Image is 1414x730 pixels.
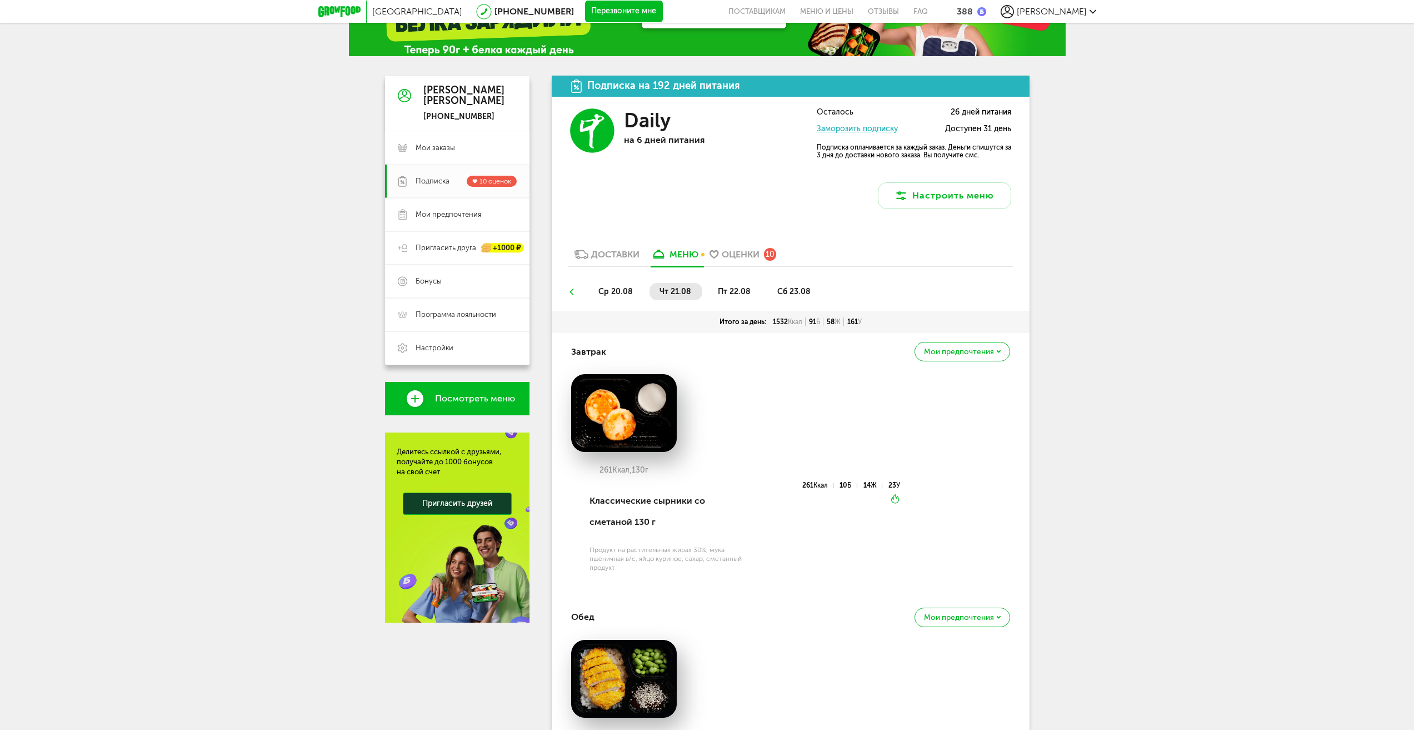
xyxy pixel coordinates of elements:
[770,317,806,326] div: 1532
[813,481,828,489] span: Ккал
[659,287,691,296] span: чт 21.08
[568,249,645,266] a: Доставки
[571,374,677,452] img: big_8CrUXvGrGHgQr12N.png
[806,317,823,326] div: 91
[612,465,632,475] span: Ккал,
[858,318,862,326] span: У
[878,182,1011,209] button: Настроить меню
[835,318,841,326] span: Ж
[624,108,671,132] h3: Daily
[385,165,529,198] a: Подписка 10 оценок
[416,343,453,353] span: Настройки
[589,482,743,542] div: Классические сырники со сметаной 130 г
[385,331,529,365] a: Настройки
[957,6,973,17] div: 388
[817,143,1011,159] p: Подписка оплачивается за каждый заказ. Деньги спишутся за 3 дня до доставки нового заказа. Вы пол...
[722,249,760,260] div: Оценки
[718,287,751,296] span: пт 22.08
[844,317,865,326] div: 161
[871,481,877,489] span: Ж
[423,85,504,107] div: [PERSON_NAME] [PERSON_NAME]
[764,248,776,260] div: 10
[977,7,986,16] img: bonus_b.cdccf46.png
[385,265,529,298] a: Бонусы
[817,108,853,117] span: Осталось
[645,465,648,475] span: г
[777,287,811,296] span: сб 23.08
[416,310,496,320] span: Программа лояльности
[416,143,455,153] span: Мои заказы
[591,249,639,260] div: Доставки
[385,131,529,165] a: Мои заказы
[571,607,594,628] h4: Обед
[924,348,994,356] span: Мои предпочтения
[924,614,994,622] span: Мои предпочтения
[896,481,900,489] span: У
[385,198,529,231] a: Мои предпочтения
[585,1,663,23] button: Перезвоните мне
[571,640,677,718] img: big_2fX2LWCYjyJ3431o.png
[571,80,582,93] img: icon.da23462.svg
[423,112,504,122] div: [PHONE_NUMBER]
[482,244,524,253] div: +1000 ₽
[571,466,677,475] div: 261 130
[788,318,802,326] span: Ккал
[385,382,529,415] a: Посмотреть меню
[624,135,785,145] p: на 6 дней питания
[863,483,882,488] div: 14
[416,176,449,186] span: Подписка
[598,287,633,296] span: ср 20.08
[1017,6,1087,17] span: [PERSON_NAME]
[951,108,1011,117] span: 26 дней питания
[479,177,511,185] span: 10 оценок
[372,6,462,17] span: [GEOGRAPHIC_DATA]
[397,447,518,477] div: Делитесь ссылкой с друзьями, получайте до 1000 бонусов на свой счет
[403,493,512,515] a: Пригласить друзей
[847,481,851,489] span: Б
[823,317,844,326] div: 58
[840,483,857,488] div: 10
[669,249,698,260] div: меню
[494,6,574,17] a: [PHONE_NUMBER]
[587,81,740,91] div: Подписка на 192 дней питания
[816,318,820,326] span: Б
[802,483,833,488] div: 261
[385,231,529,265] a: Пригласить друга +1000 ₽
[416,276,442,286] span: Бонусы
[716,317,770,326] div: Итого за день:
[704,249,782,266] a: Оценки 10
[416,243,476,253] span: Пригласить друга
[888,483,900,488] div: 23
[416,210,481,220] span: Мои предпочтения
[817,124,898,133] a: Заморозить подписку
[571,341,606,362] h4: Завтрак
[945,125,1011,133] span: Доступен 31 день
[435,394,515,404] span: Посмотреть меню
[645,249,704,266] a: меню
[385,298,529,331] a: Программа лояльности
[589,545,743,572] div: Продукт на растительных жирах 30%, мука пшеничная в/с, яйцо куриное, сахар; сметанный продукт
